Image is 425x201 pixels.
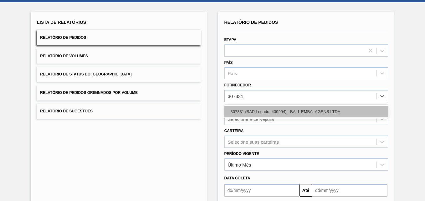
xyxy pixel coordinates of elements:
div: Selecione a cervejaria [228,116,274,121]
label: Etapa [224,38,237,42]
div: 307331 (SAP Legado: 439994) - BALL EMBALAGENS LTDA [224,106,388,117]
span: Relatório de Sugestões [40,109,93,113]
label: Carteira [224,129,244,133]
span: Relatório de Volumes [40,54,88,58]
button: Relatório de Pedidos Originados por Volume [37,85,201,100]
label: País [224,60,233,65]
button: Até [300,184,312,197]
div: Último Mês [228,162,251,167]
button: Relatório de Volumes [37,49,201,64]
button: Relatório de Pedidos [37,30,201,45]
label: Fornecedor [224,83,251,87]
button: Relatório de Status do [GEOGRAPHIC_DATA] [37,67,201,82]
input: dd/mm/yyyy [224,184,300,197]
input: dd/mm/yyyy [312,184,387,197]
button: Relatório de Sugestões [37,104,201,119]
span: Relatório de Pedidos Originados por Volume [40,90,138,95]
span: Relatório de Pedidos [224,20,278,25]
span: Lista de Relatórios [37,20,86,25]
span: Data coleta [224,176,250,180]
div: Selecione suas carteiras [228,139,279,144]
div: País [228,71,237,76]
span: Relatório de Status do [GEOGRAPHIC_DATA] [40,72,131,76]
label: Período Vigente [224,152,259,156]
span: Relatório de Pedidos [40,35,86,40]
